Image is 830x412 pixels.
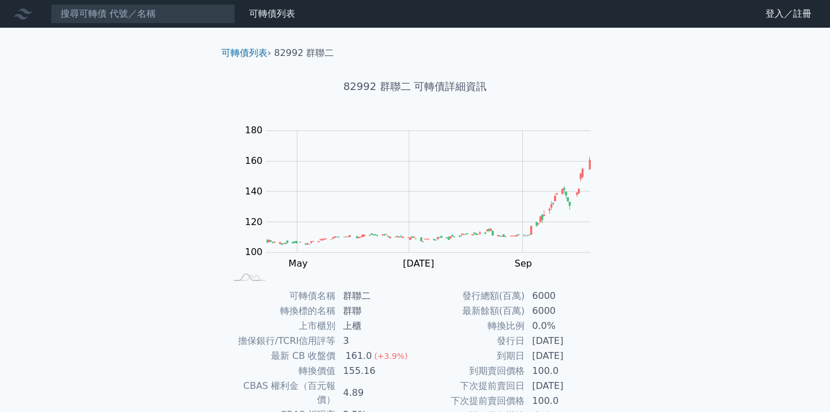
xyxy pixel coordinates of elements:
div: 161.0 [343,349,374,363]
li: 82992 群聯二 [274,46,334,60]
td: 轉換標的名稱 [226,304,336,319]
td: 100.0 [525,364,604,379]
td: 下次提前賣回日 [415,379,525,394]
td: 上櫃 [336,319,415,334]
h1: 82992 群聯二 可轉債詳細資訊 [212,78,618,95]
td: 可轉債名稱 [226,289,336,304]
td: CBAS 權利金（百元報價） [226,379,336,407]
tspan: Sep [515,258,532,269]
td: 155.16 [336,364,415,379]
td: 最新餘額(百萬) [415,304,525,319]
td: 轉換價值 [226,364,336,379]
td: [DATE] [525,379,604,394]
td: 最新 CB 收盤價 [226,349,336,364]
a: 登入／註冊 [756,5,821,23]
td: 擔保銀行/TCRI信用評等 [226,334,336,349]
td: 發行日 [415,334,525,349]
td: 群聯 [336,304,415,319]
td: [DATE] [525,334,604,349]
td: 3 [336,334,415,349]
span: (+3.9%) [374,351,408,361]
td: 0.0% [525,319,604,334]
tspan: 120 [245,216,263,227]
td: 群聯二 [336,289,415,304]
input: 搜尋可轉債 代號／名稱 [51,4,235,24]
a: 可轉債列表 [221,47,267,58]
td: 上市櫃別 [226,319,336,334]
tspan: [DATE] [403,258,434,269]
tspan: 100 [245,246,263,257]
li: › [221,46,271,60]
tspan: 180 [245,125,263,136]
tspan: May [289,258,308,269]
td: 6000 [525,304,604,319]
td: 發行總額(百萬) [415,289,525,304]
g: Chart [239,125,608,269]
td: 轉換比例 [415,319,525,334]
tspan: 160 [245,155,263,166]
td: 下次提前賣回價格 [415,394,525,409]
a: 可轉債列表 [249,8,295,19]
td: 6000 [525,289,604,304]
td: [DATE] [525,349,604,364]
td: 到期賣回價格 [415,364,525,379]
td: 到期日 [415,349,525,364]
td: 100.0 [525,394,604,409]
tspan: 140 [245,186,263,197]
td: 4.89 [336,379,415,407]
